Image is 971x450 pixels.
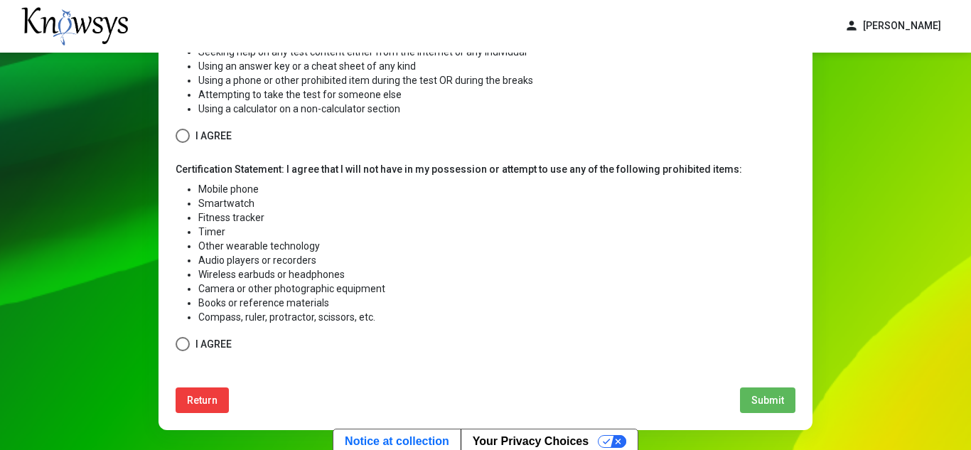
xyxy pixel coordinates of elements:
[198,225,795,239] li: Timer
[176,387,229,413] button: Return
[195,336,232,353] span: I Agree
[176,162,795,176] p: Certification Statement: I agree that I will not have in my possession or attempt to use any of t...
[187,395,218,406] span: Return
[198,59,795,73] li: Using an answer key or a cheat sheet of any kind
[198,282,795,296] li: Camera or other photographic equipment
[836,14,950,38] button: person[PERSON_NAME]
[844,18,859,33] span: person
[198,210,795,225] li: Fitness tracker
[195,127,232,145] span: I Agree
[198,310,795,324] li: Compass, ruler, protractor, scissors, etc.
[21,7,128,45] img: knowsys-logo.png
[198,239,795,253] li: Other wearable technology
[198,73,795,87] li: Using a phone or other prohibited item during the test OR during the breaks
[198,87,795,102] li: Attempting to take the test for someone else
[198,196,795,210] li: Smartwatch
[198,253,795,267] li: Audio players or recorders
[751,395,784,406] span: Submit
[198,102,795,116] li: Using a calculator on a non-calculator section
[198,182,795,196] li: Mobile phone
[198,296,795,310] li: Books or reference materials
[740,387,795,413] button: Submit
[198,267,795,282] li: Wireless earbuds or headphones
